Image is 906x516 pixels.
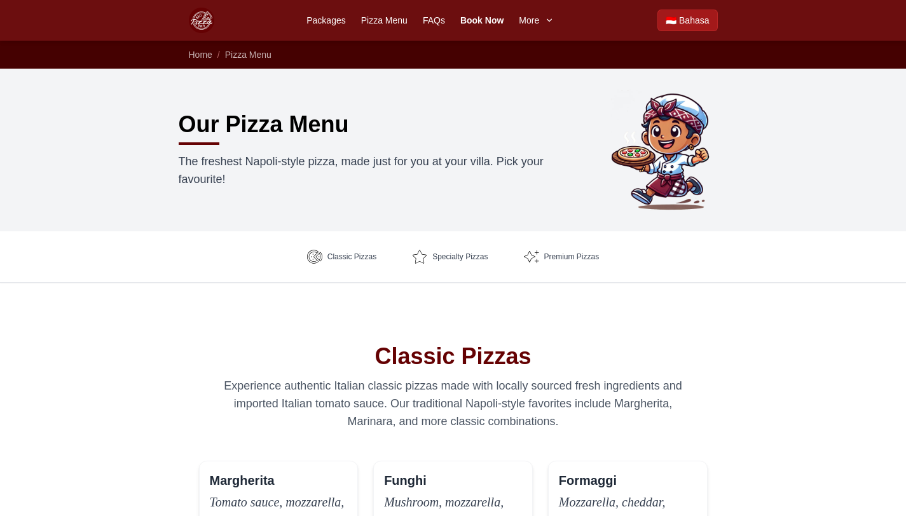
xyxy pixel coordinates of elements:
[402,241,498,272] a: Specialty Pizzas
[524,249,539,264] img: Premium Pizzas
[210,472,275,489] h3: Margherita
[199,344,708,369] h2: Classic Pizzas
[460,14,504,27] a: Book Now
[209,377,697,430] p: Experience authentic Italian classic pizzas made with locally sourced fresh ingredients and impor...
[217,48,220,61] li: /
[179,153,591,188] p: The freshest Napoli-style pizza, made just for you at your villa. Pick your favourite!
[423,14,445,27] a: FAQs
[606,89,728,211] img: Bli Made holding a pizza
[514,241,610,272] a: Premium Pizzas
[225,50,271,60] a: Pizza Menu
[179,112,349,137] h1: Our Pizza Menu
[307,249,322,264] img: Classic Pizzas
[297,241,387,272] a: Classic Pizzas
[306,14,345,27] a: Packages
[327,252,376,262] span: Classic Pizzas
[519,14,539,27] span: More
[544,252,600,262] span: Premium Pizzas
[657,10,717,31] a: Beralih ke Bahasa Indonesia
[384,472,427,489] h3: Funghi
[189,8,214,33] img: Bali Pizza Party Logo
[432,252,488,262] span: Specialty Pizzas
[189,50,212,60] a: Home
[519,14,554,27] button: More
[679,14,709,27] span: Bahasa
[412,249,427,264] img: Specialty Pizzas
[559,472,617,489] h3: Formaggi
[361,14,408,27] a: Pizza Menu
